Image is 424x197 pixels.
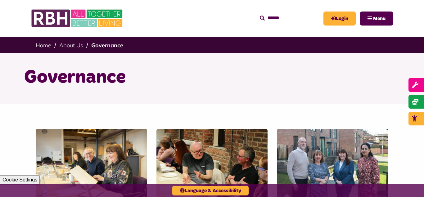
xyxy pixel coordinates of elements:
[360,12,393,26] button: Navigation
[91,42,123,49] a: Governance
[31,6,124,30] img: RBH
[36,42,51,49] a: Home
[24,65,400,90] h1: Governance
[323,12,356,26] a: MyRBH
[373,16,386,21] span: Menu
[396,169,424,197] iframe: Netcall Web Assistant for live chat
[59,42,83,49] a: About Us
[172,186,249,195] button: Language & Accessibility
